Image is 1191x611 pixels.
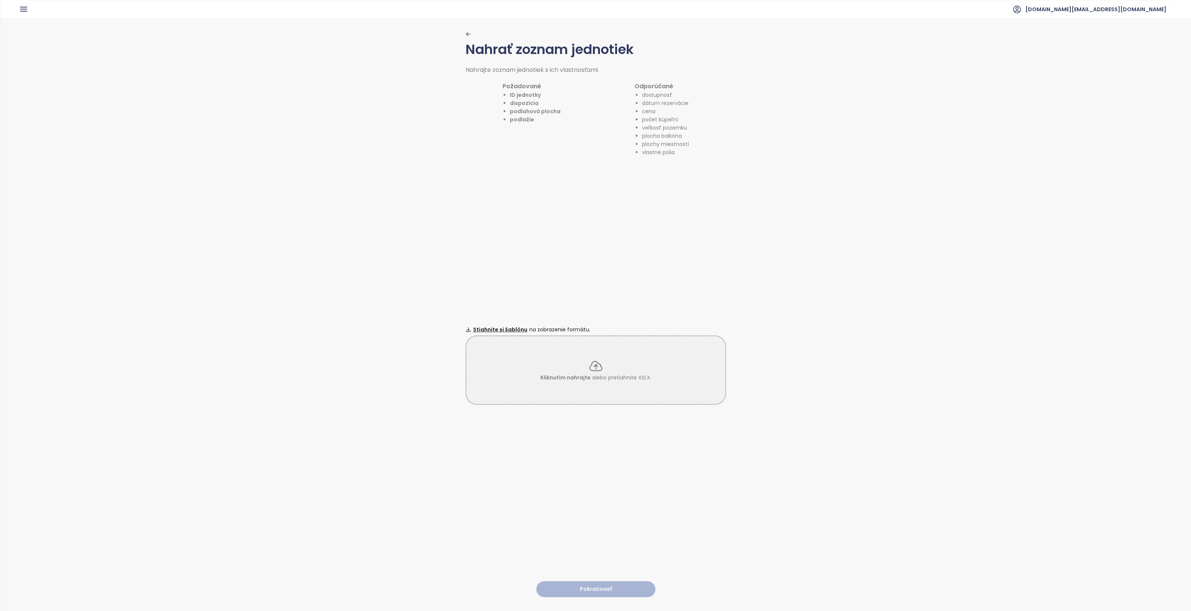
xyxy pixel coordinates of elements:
[466,325,726,334] a: Stiahnite si šablónuna zobrazenie formátu.
[473,325,527,334] span: Stiahnite si šablónu
[466,39,726,66] h1: Nahrať zoznam jednotiek
[642,99,689,107] li: dátum rezervácie
[642,107,689,115] li: cena
[642,148,689,156] li: vlastné polia
[536,581,655,597] button: Pokračovať
[510,99,561,107] li: dispozícia
[540,374,591,381] span: Kliknutím nahrajte
[466,325,726,334] div: na zobrazenie formátu.
[642,124,689,132] li: veľkosť pozemku
[466,66,599,74] span: Nahrajte zoznam jednotiek s ich vlastnosťami.
[502,82,561,91] h1: Požadované
[510,91,561,99] li: ID jednotky
[635,82,689,91] h1: Odporúčané
[642,115,689,124] li: počet kúpeľní
[642,91,689,99] li: dostupnosť
[1025,0,1166,18] span: [DOMAIN_NAME][EMAIL_ADDRESS][DOMAIN_NAME]
[540,373,651,382] p: alebo pretiahnite XSLX.
[642,132,689,140] li: plocha balkóna
[510,107,561,115] li: podlahová plocha
[642,140,689,148] li: plochy miestností
[510,115,561,124] li: podlažie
